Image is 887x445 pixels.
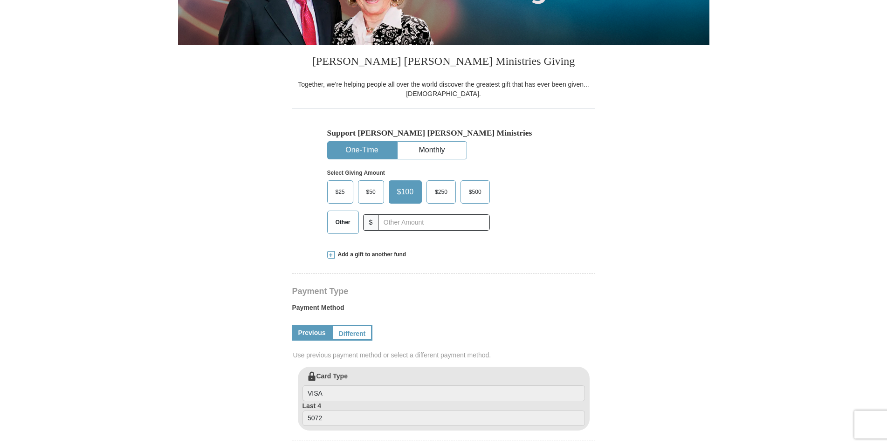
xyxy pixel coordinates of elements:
span: Use previous payment method or select a different payment method. [293,350,596,360]
span: Add a gift to another fund [335,251,406,259]
a: Different [332,325,373,341]
a: Previous [292,325,332,341]
h5: Support [PERSON_NAME] [PERSON_NAME] Ministries [327,128,560,138]
button: One-Time [328,142,397,159]
strong: Select Giving Amount [327,170,385,176]
span: $25 [331,185,350,199]
input: Card Type [303,385,585,401]
h3: [PERSON_NAME] [PERSON_NAME] Ministries Giving [292,45,595,80]
div: Together, we're helping people all over the world discover the greatest gift that has ever been g... [292,80,595,98]
button: Monthly [398,142,467,159]
input: Other Amount [378,214,489,231]
label: Card Type [303,371,585,401]
span: $100 [392,185,419,199]
span: $ [363,214,379,231]
span: $500 [464,185,486,199]
span: $250 [430,185,452,199]
h4: Payment Type [292,288,595,295]
label: Payment Method [292,303,595,317]
span: $50 [362,185,380,199]
span: Other [331,215,355,229]
input: Last 4 [303,411,585,426]
label: Last 4 [303,401,585,426]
